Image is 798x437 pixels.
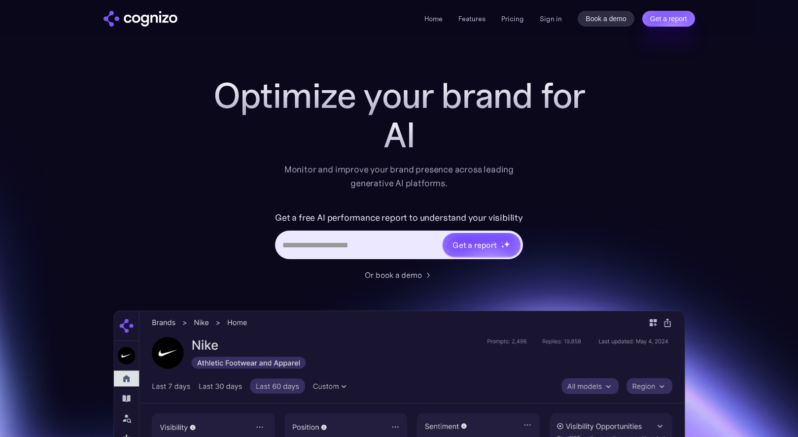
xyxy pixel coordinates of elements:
[501,14,524,23] a: Pricing
[275,210,523,226] label: Get a free AI performance report to understand your visibility
[365,269,422,281] div: Or book a demo
[202,115,596,155] div: AI
[578,11,634,27] a: Book a demo
[275,210,523,264] form: Hero URL Input Form
[424,14,443,23] a: Home
[278,163,520,190] div: Monitor and improve your brand presence across leading generative AI platforms.
[540,13,562,25] a: Sign in
[104,11,177,27] img: cognizo logo
[642,11,695,27] a: Get a report
[501,245,505,248] img: star
[458,14,486,23] a: Features
[452,239,497,251] div: Get a report
[104,11,177,27] a: home
[365,269,434,281] a: Or book a demo
[442,232,521,258] a: Get a reportstarstarstar
[504,241,510,247] img: star
[501,241,503,243] img: star
[202,76,596,115] h1: Optimize your brand for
